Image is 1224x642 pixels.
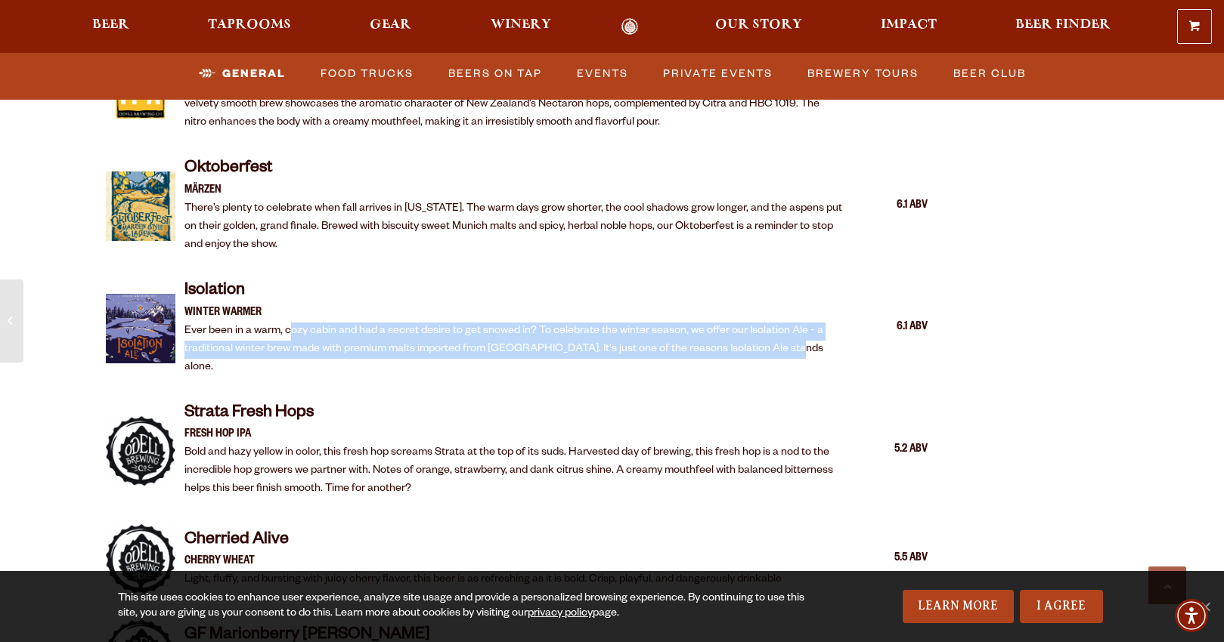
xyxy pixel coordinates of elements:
[903,590,1014,623] a: Learn More
[852,549,928,569] div: 5.5 ABV
[852,196,928,216] div: 6.1 ABV
[715,19,802,31] span: Our Story
[184,304,844,323] p: Winter Warmer
[571,57,634,91] a: Events
[801,57,925,91] a: Brewery Tours
[360,18,421,35] a: Gear
[1148,566,1186,604] a: Scroll to top
[184,323,844,377] p: Ever been in a warm, cozy cabin and had a secret desire to get snowed in? To celebrate the winter...
[602,18,658,35] a: Odell Home
[442,57,548,91] a: Beers on Tap
[184,529,782,554] h4: Cherried Alive
[198,18,301,35] a: Taprooms
[871,18,947,35] a: Impact
[528,608,593,620] a: privacy policy
[106,416,175,486] img: Item Thumbnail
[184,553,782,571] p: Cherry Wheat
[184,426,844,444] p: Fresh Hop IPA
[1020,590,1103,623] a: I Agree
[491,19,551,31] span: Winery
[184,444,844,498] p: Bold and hazy yellow in color, this fresh hop screams Strata at the top of its suds. Harvested da...
[852,440,928,460] div: 5.2 ABV
[184,182,844,200] p: Märzen
[193,57,292,91] a: General
[184,158,844,182] h4: Oktoberfest
[118,591,807,622] div: This site uses cookies to enhance user experience, analyze site usage and provide a personalized ...
[881,19,937,31] span: Impact
[657,57,779,91] a: Private Events
[106,294,175,363] img: Item Thumbnail
[481,18,561,35] a: Winery
[370,19,411,31] span: Gear
[1015,19,1111,31] span: Beer Finder
[92,19,129,31] span: Beer
[184,78,844,132] p: Nectaron Nitro IPA delivers a bright, sweet citrus aroma with hints of tropical fruit—think an Or...
[82,18,139,35] a: Beer
[208,19,291,31] span: Taprooms
[184,403,844,427] h4: Strata Fresh Hops
[106,524,175,594] img: Item Thumbnail
[705,18,812,35] a: Our Story
[1175,599,1208,632] div: Accessibility Menu
[106,171,175,241] img: Item Thumbnail
[315,57,420,91] a: Food Trucks
[184,200,844,255] p: There’s plenty to celebrate when fall arrives in [US_STATE]. The warm days grow shorter, the cool...
[947,57,1032,91] a: Beer Club
[1006,18,1120,35] a: Beer Finder
[184,280,844,304] h4: Isolation
[852,318,928,338] div: 6.1 ABV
